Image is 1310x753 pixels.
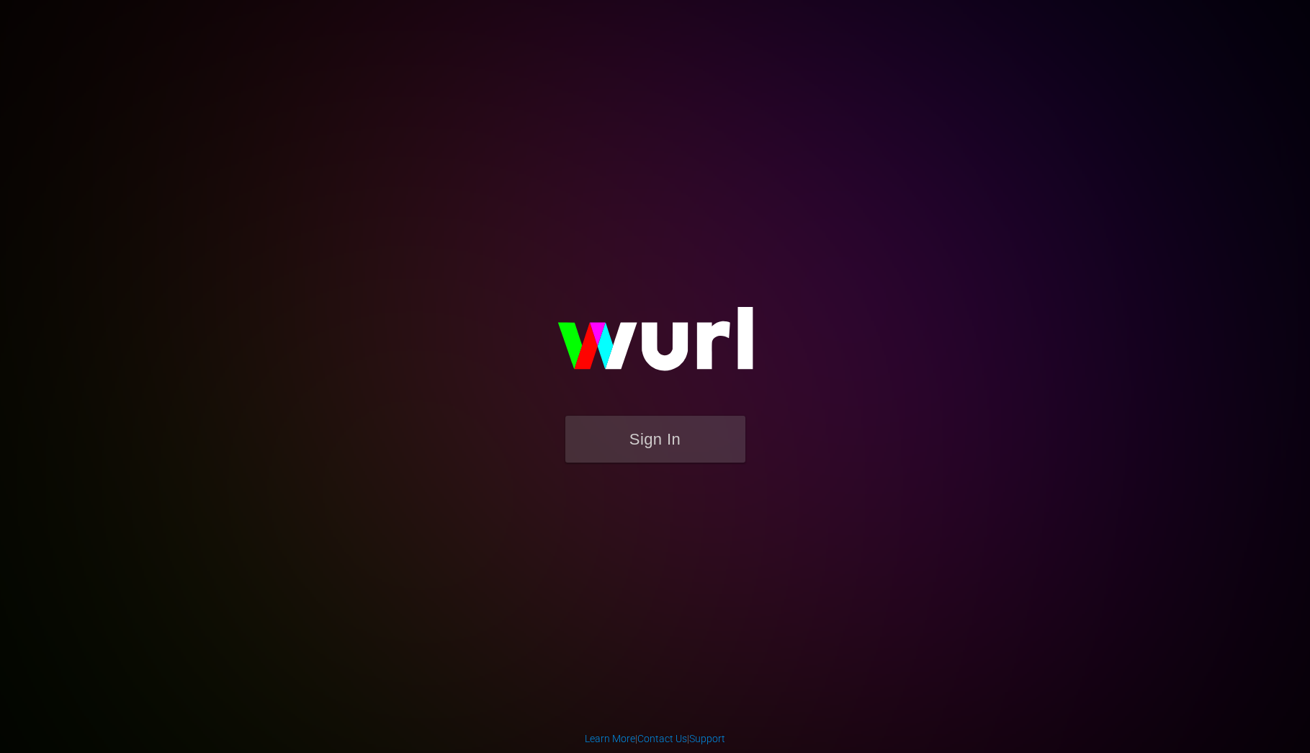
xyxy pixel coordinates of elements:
div: | | [585,731,725,746]
img: wurl-logo-on-black-223613ac3d8ba8fe6dc639794a292ebdb59501304c7dfd60c99c58986ef67473.svg [511,276,799,416]
button: Sign In [565,416,745,463]
a: Learn More [585,733,635,744]
a: Contact Us [637,733,687,744]
a: Support [689,733,725,744]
